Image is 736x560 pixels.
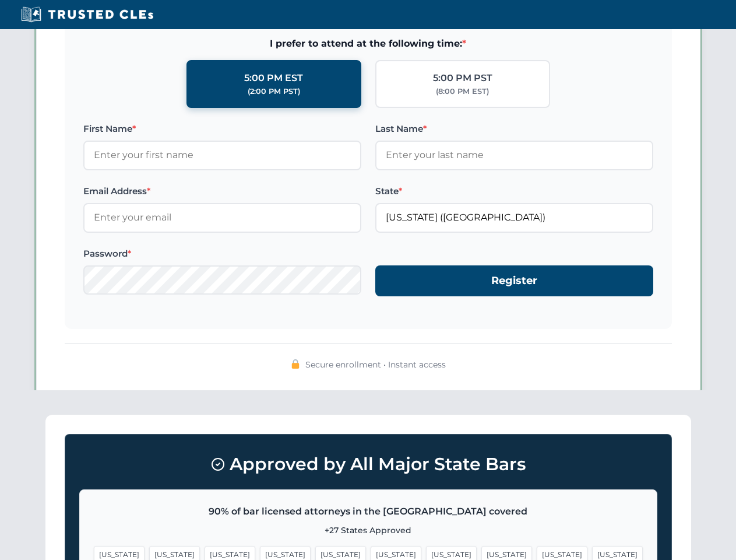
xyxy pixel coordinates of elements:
[83,247,361,261] label: Password
[433,71,492,86] div: 5:00 PM PST
[79,449,657,480] h3: Approved by All Major State Bars
[375,122,653,136] label: Last Name
[83,141,361,170] input: Enter your first name
[375,141,653,170] input: Enter your last name
[83,203,361,232] input: Enter your email
[436,86,489,97] div: (8:00 PM EST)
[17,6,157,23] img: Trusted CLEs
[94,524,643,537] p: +27 States Approved
[94,504,643,519] p: 90% of bar licensed attorneys in the [GEOGRAPHIC_DATA] covered
[375,203,653,232] input: Florida (FL)
[375,265,653,296] button: Register
[83,184,361,198] label: Email Address
[244,71,303,86] div: 5:00 PM EST
[291,359,300,369] img: 🔒
[248,86,300,97] div: (2:00 PM PST)
[305,358,446,371] span: Secure enrollment • Instant access
[83,36,653,51] span: I prefer to attend at the following time:
[83,122,361,136] label: First Name
[375,184,653,198] label: State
